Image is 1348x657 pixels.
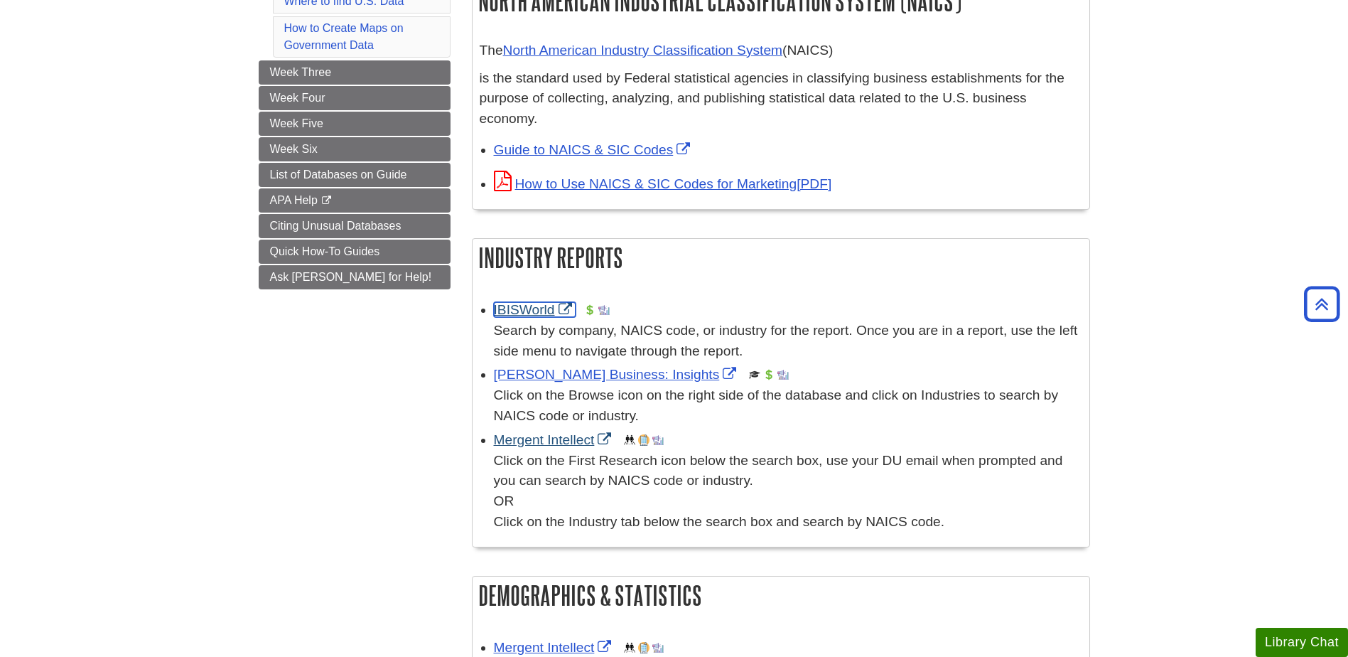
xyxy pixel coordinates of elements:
img: Industry Report [652,642,664,653]
img: Company Information [638,434,649,446]
span: List of Databases on Guide [270,169,407,181]
img: Industry Report [652,434,664,446]
img: Company Information [638,642,649,653]
div: Click on the First Research icon below the search box, use your DU email when prompted and you ca... [494,451,1082,533]
a: Week Four [259,86,451,110]
span: Week Three [270,66,332,78]
h2: Industry Reports [473,239,1089,277]
span: Week Four [270,92,325,104]
span: Week Six [270,143,318,155]
img: Financial Report [763,369,775,380]
a: Link opens in new window [494,432,615,447]
a: Link opens in new window [494,176,832,191]
span: Quick How-To Guides [270,245,380,257]
h2: Demographics & Statistics [473,577,1089,614]
span: Ask [PERSON_NAME] for Help! [270,271,432,283]
a: Back to Top [1299,294,1344,314]
a: Ask [PERSON_NAME] for Help! [259,265,451,289]
a: Link opens in new window [494,302,576,317]
button: Library Chat [1256,628,1348,657]
img: Demographics [624,642,635,653]
div: Click on the Browse icon on the right side of the database and click on Industries to search by N... [494,385,1082,427]
span: Week Five [270,117,323,129]
a: Week Five [259,112,451,136]
img: Industry Report [777,369,789,380]
p: The (NAICS) [480,41,1082,61]
a: Quick How-To Guides [259,240,451,264]
img: Scholarly or Peer Reviewed [749,369,760,380]
a: How to Create Maps on Government Data [284,22,404,51]
span: APA Help [270,194,318,206]
img: Demographics [624,434,635,446]
span: Citing Unusual Databases [270,220,401,232]
p: is the standard used by Federal statistical agencies in classifying business establishments for t... [480,68,1082,129]
a: Week Six [259,137,451,161]
img: Financial Report [584,304,595,316]
a: List of Databases on Guide [259,163,451,187]
a: Week Three [259,60,451,85]
img: Industry Report [598,304,610,316]
i: This link opens in a new window [320,196,333,205]
a: Link opens in new window [494,640,615,655]
div: Search by company, NAICS code, or industry for the report. Once you are in a report, use the left... [494,321,1082,362]
a: Link opens in new window [494,367,740,382]
a: Citing Unusual Databases [259,214,451,238]
a: Link opens in new window [494,142,694,157]
a: North American Industry Classification System [503,43,782,58]
a: APA Help [259,188,451,213]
